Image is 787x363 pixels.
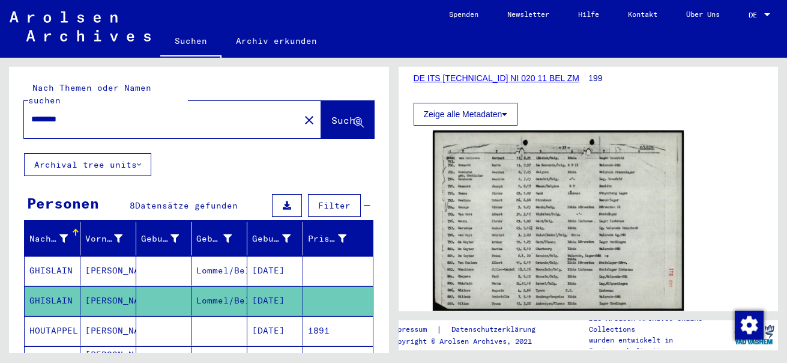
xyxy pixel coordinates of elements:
[25,286,80,316] mat-cell: GHISLAIN
[303,316,373,346] mat-cell: 1891
[196,229,247,248] div: Geburt‏
[222,26,331,55] a: Archiv erkunden
[141,233,179,245] div: Geburtsname
[130,200,135,211] span: 8
[414,103,518,126] button: Zeige alle Metadaten
[321,101,374,138] button: Suche
[247,256,303,285] mat-cell: [DATE]
[29,233,68,245] div: Nachname
[589,313,731,335] p: Die Arolsen Archives Online-Collections
[247,316,303,346] mat-cell: [DATE]
[588,72,763,85] p: 199
[28,82,151,106] mat-label: Nach Themen oder Namen suchen
[734,310,763,339] div: Zustimmung ändern
[80,286,136,316] mat-cell: [PERSON_NAME]
[191,222,247,255] mat-header-cell: Geburt‏
[85,229,137,248] div: Vorname
[10,11,151,41] img: Arolsen_neg.svg
[141,229,194,248] div: Geburtsname
[191,286,247,316] mat-cell: Lommel/Belg
[331,114,361,126] span: Suche
[308,229,361,248] div: Prisoner #
[85,233,122,245] div: Vorname
[160,26,222,58] a: Suchen
[252,229,306,248] div: Geburtsdatum
[297,108,321,132] button: Clear
[191,256,247,285] mat-cell: Lommel/Belg.
[25,222,80,255] mat-header-cell: Nachname
[414,73,579,83] a: DE ITS [TECHNICAL_ID] NI 020 11 BEL ZM
[25,316,80,346] mat-cell: HOUTAPPEL
[308,233,346,245] div: Prisoner #
[24,153,151,176] button: Archival tree units
[302,113,316,127] mat-icon: close
[80,256,136,285] mat-cell: [PERSON_NAME]
[442,323,550,336] a: Datenschutzerklärung
[27,192,99,214] div: Personen
[749,11,762,19] span: DE
[389,323,436,336] a: Impressum
[136,222,192,255] mat-header-cell: Geburtsname
[80,222,136,255] mat-header-cell: Vorname
[389,336,550,347] p: Copyright © Arolsen Archives, 2021
[247,222,303,255] mat-header-cell: Geburtsdatum
[389,323,550,336] div: |
[732,320,777,350] img: yv_logo.png
[433,130,684,311] img: 001.jpg
[303,222,373,255] mat-header-cell: Prisoner #
[25,256,80,285] mat-cell: GHISLAIN
[29,229,83,248] div: Nachname
[252,233,291,245] div: Geburtsdatum
[308,194,361,217] button: Filter
[735,311,764,340] img: Zustimmung ändern
[318,200,351,211] span: Filter
[135,200,238,211] span: Datensätze gefunden
[80,316,136,346] mat-cell: [PERSON_NAME]
[196,233,232,245] div: Geburt‏
[247,286,303,316] mat-cell: [DATE]
[589,335,731,356] p: wurden entwickelt in Partnerschaft mit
